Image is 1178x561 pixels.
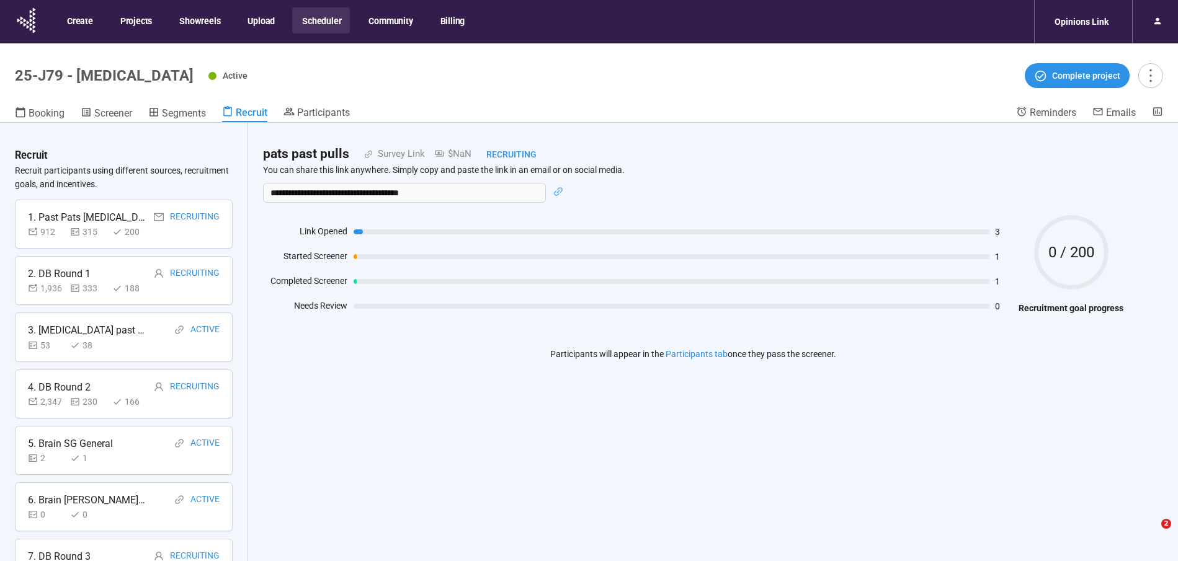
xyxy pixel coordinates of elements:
[222,106,267,122] a: Recruit
[263,274,347,293] div: Completed Screener
[263,144,349,164] h2: pats past pulls
[112,395,149,409] div: 166
[471,148,537,161] div: Recruiting
[236,107,267,118] span: Recruit
[15,67,194,84] h1: 25-J79 - [MEDICAL_DATA]
[28,266,91,281] div: 2. DB Round 1
[190,436,220,451] div: Active
[1136,519,1166,549] iframe: Intercom live chat
[263,299,347,317] div: Needs Review
[112,281,149,295] div: 188
[995,302,1012,311] span: 0
[174,495,184,505] span: link
[223,71,248,81] span: Active
[1047,10,1116,33] div: Opinions Link
[70,338,107,352] div: 38
[174,325,184,335] span: link
[70,281,107,295] div: 333
[28,338,65,352] div: 53
[238,7,283,33] button: Upload
[28,225,65,239] div: 912
[110,7,161,33] button: Projects
[29,107,65,119] span: Booking
[1019,301,1123,315] h4: Recruitment goal progress
[94,107,132,119] span: Screener
[1030,107,1076,118] span: Reminders
[1092,106,1136,121] a: Emails
[28,436,113,451] div: 5. Brain SG General
[28,322,146,338] div: 3. [MEDICAL_DATA] past pats
[553,187,563,197] span: link
[154,268,164,278] span: user
[170,266,220,281] div: Recruiting
[431,7,474,33] button: Billing
[28,379,91,395] div: 4. DB Round 2
[148,106,206,122] a: Segments
[70,395,107,409] div: 230
[70,508,107,521] div: 0
[170,210,220,225] div: Recruiting
[292,7,350,33] button: Scheduler
[1161,519,1171,529] span: 2
[70,225,107,239] div: 315
[1034,245,1109,260] span: 0 / 200
[1016,106,1076,121] a: Reminders
[995,277,1012,286] span: 1
[57,7,102,33] button: Create
[263,164,1123,175] p: You can share this link anywhere. Simply copy and paste the link in an email or on social media.
[1138,63,1163,88] button: more
[190,492,220,508] div: Active
[28,395,65,409] div: 2,347
[995,227,1012,236] span: 3
[28,210,146,225] div: 1. Past Pats [MEDICAL_DATA]
[263,224,347,243] div: Link Opened
[1052,69,1120,82] span: Complete project
[28,281,65,295] div: 1,936
[169,7,229,33] button: Showreels
[15,106,65,122] a: Booking
[81,106,132,122] a: Screener
[28,492,146,508] div: 6. Brain [PERSON_NAME] SG
[373,147,425,162] div: Survey Link
[154,551,164,561] span: user
[666,349,728,359] a: Participants tab
[154,382,164,392] span: user
[174,438,184,448] span: link
[15,148,48,164] h3: Recruit
[70,451,107,465] div: 1
[349,150,373,159] span: link
[28,508,65,521] div: 0
[359,7,421,33] button: Community
[995,252,1012,261] span: 1
[1142,67,1159,84] span: more
[1106,107,1136,118] span: Emails
[425,147,471,162] div: $NaN
[190,322,220,338] div: Active
[297,107,350,118] span: Participants
[1025,63,1130,88] button: Complete project
[112,225,149,239] div: 200
[154,212,164,222] span: mail
[15,164,233,191] p: Recruit participants using different sources, recruitment goals, and incentives.
[550,347,836,361] p: Participants will appear in the once they pass the screener.
[263,249,347,268] div: Started Screener
[162,107,206,119] span: Segments
[28,451,65,465] div: 2
[283,106,350,121] a: Participants
[170,379,220,395] div: Recruiting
